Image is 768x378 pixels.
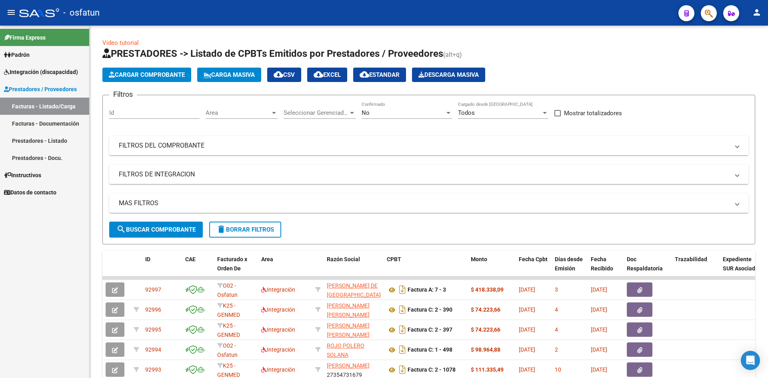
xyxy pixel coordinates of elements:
[109,165,748,184] mat-expansion-panel-header: FILTROS DE INTEGRACION
[63,4,100,22] span: - osfatun
[555,306,558,313] span: 4
[4,85,77,94] span: Prestadores / Proveedores
[209,222,281,238] button: Borrar Filtros
[261,286,295,293] span: Integración
[519,286,535,293] span: [DATE]
[182,251,214,286] datatable-header-cell: CAE
[327,342,364,358] span: ROJO POLERO SOLANA
[397,283,408,296] i: Descargar documento
[519,256,548,262] span: Fecha Cpbt
[217,362,240,378] span: K25 - GENMED
[591,256,613,272] span: Fecha Recibido
[675,256,707,262] span: Trazabilidad
[591,306,607,313] span: [DATE]
[397,303,408,316] i: Descargar documento
[397,363,408,376] i: Descargar documento
[362,109,370,116] span: No
[471,326,500,333] strong: $ 74.223,66
[397,323,408,336] i: Descargar documento
[387,256,401,262] span: CPBT
[216,226,274,233] span: Borrar Filtros
[327,281,380,298] div: 27320552686
[217,256,247,272] span: Facturado x Orden De
[145,346,161,353] span: 92994
[397,343,408,356] i: Descargar documento
[119,170,729,179] mat-panel-title: FILTROS DE INTEGRACION
[471,286,504,293] strong: $ 418.338,09
[360,71,400,78] span: Estandar
[458,109,475,116] span: Todos
[412,68,485,82] button: Descarga Masiva
[109,222,203,238] button: Buscar Comprobante
[314,71,341,78] span: EXCEL
[4,50,30,59] span: Padrón
[109,136,748,155] mat-expansion-panel-header: FILTROS DEL COMPROBANTE
[519,306,535,313] span: [DATE]
[261,306,295,313] span: Integración
[109,194,748,213] mat-expansion-panel-header: MAS FILTROS
[327,341,380,358] div: 27408611755
[217,322,240,338] span: K25 - GENMED
[185,256,196,262] span: CAE
[284,109,348,116] span: Seleccionar Gerenciador
[142,251,182,286] datatable-header-cell: ID
[197,68,261,82] button: Carga Masiva
[4,68,78,76] span: Integración (discapacidad)
[327,302,370,318] span: [PERSON_NAME] [PERSON_NAME]
[116,226,196,233] span: Buscar Comprobante
[216,224,226,234] mat-icon: delete
[327,321,380,338] div: 27351753647
[327,322,370,338] span: [PERSON_NAME] [PERSON_NAME]
[109,71,185,78] span: Cargar Comprobante
[564,108,622,118] span: Mostrar totalizadores
[471,256,487,262] span: Monto
[555,326,558,333] span: 4
[327,282,381,298] span: [PERSON_NAME] DE [GEOGRAPHIC_DATA]
[327,361,380,378] div: 27354731679
[145,326,161,333] span: 92995
[624,251,672,286] datatable-header-cell: Doc Respaldatoria
[468,251,516,286] datatable-header-cell: Monto
[519,366,535,373] span: [DATE]
[720,251,764,286] datatable-header-cell: Expediente SUR Asociado
[591,326,607,333] span: [DATE]
[217,302,240,318] span: K25 - GENMED
[102,39,139,46] a: Video tutorial
[408,367,456,373] strong: Factura C: 2 - 1078
[384,251,468,286] datatable-header-cell: CPBT
[258,251,312,286] datatable-header-cell: Area
[119,141,729,150] mat-panel-title: FILTROS DEL COMPROBANTE
[471,366,504,373] strong: $ 111.335,49
[261,366,295,373] span: Integración
[314,70,323,79] mat-icon: cloud_download
[555,286,558,293] span: 3
[408,307,452,313] strong: Factura C: 2 - 390
[418,71,479,78] span: Descarga Masiva
[408,347,452,353] strong: Factura C: 1 - 498
[217,282,238,307] span: O02 - Osfatun Propio
[4,171,41,180] span: Instructivos
[145,286,161,293] span: 92997
[672,251,720,286] datatable-header-cell: Trazabilidad
[145,256,150,262] span: ID
[516,251,552,286] datatable-header-cell: Fecha Cpbt
[102,48,443,59] span: PRESTADORES -> Listado de CPBTs Emitidos por Prestadores / Proveedores
[307,68,347,82] button: EXCEL
[519,346,535,353] span: [DATE]
[443,51,462,58] span: (alt+q)
[102,68,191,82] button: Cargar Comprobante
[109,89,137,100] h3: Filtros
[412,68,485,82] app-download-masive: Descarga masiva de comprobantes (adjuntos)
[327,362,370,369] span: [PERSON_NAME]
[408,327,452,333] strong: Factura C: 2 - 397
[555,256,583,272] span: Días desde Emisión
[353,68,406,82] button: Estandar
[274,70,283,79] mat-icon: cloud_download
[119,199,729,208] mat-panel-title: MAS FILTROS
[206,109,270,116] span: Area
[552,251,588,286] datatable-header-cell: Días desde Emisión
[327,256,360,262] span: Razón Social
[627,256,663,272] span: Doc Respaldatoria
[723,256,758,272] span: Expediente SUR Asociado
[591,286,607,293] span: [DATE]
